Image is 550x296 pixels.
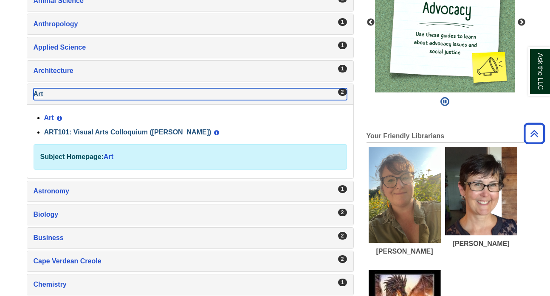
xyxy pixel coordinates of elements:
[338,18,347,26] div: 1
[438,92,452,111] button: Pause
[338,279,347,286] div: 1
[44,114,54,121] a: Art
[445,147,517,248] a: Laura Hogan's picture[PERSON_NAME]
[367,18,375,27] button: Previous
[338,42,347,49] div: 1
[338,255,347,263] div: 2
[517,18,526,27] button: Next
[369,147,441,243] img: Emily Brown's picture
[34,209,347,221] a: Biology
[40,153,104,160] strong: Subject Homepage:
[338,88,347,96] div: 2
[34,65,347,77] a: Architecture
[367,132,524,142] h2: Your Friendly Librarians
[338,65,347,73] div: 1
[445,240,517,248] div: [PERSON_NAME]
[369,247,441,255] div: [PERSON_NAME]
[34,232,347,244] a: Business
[338,185,347,193] div: 1
[34,255,347,267] a: Cape Verdean Creole
[338,209,347,216] div: 2
[338,232,347,240] div: 2
[34,185,347,197] a: Astronomy
[445,147,517,235] img: Laura Hogan's picture
[521,128,548,139] a: Back to Top
[34,88,347,100] a: Art
[104,153,113,160] a: Art
[34,18,347,30] a: Anthropology
[34,42,347,53] a: Applied Science
[34,279,347,290] a: Chemistry
[369,147,441,255] a: Emily Brown's picture[PERSON_NAME]
[44,128,212,136] a: ART101: Visual Arts Colloquium ([PERSON_NAME])
[27,104,353,178] div: Art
